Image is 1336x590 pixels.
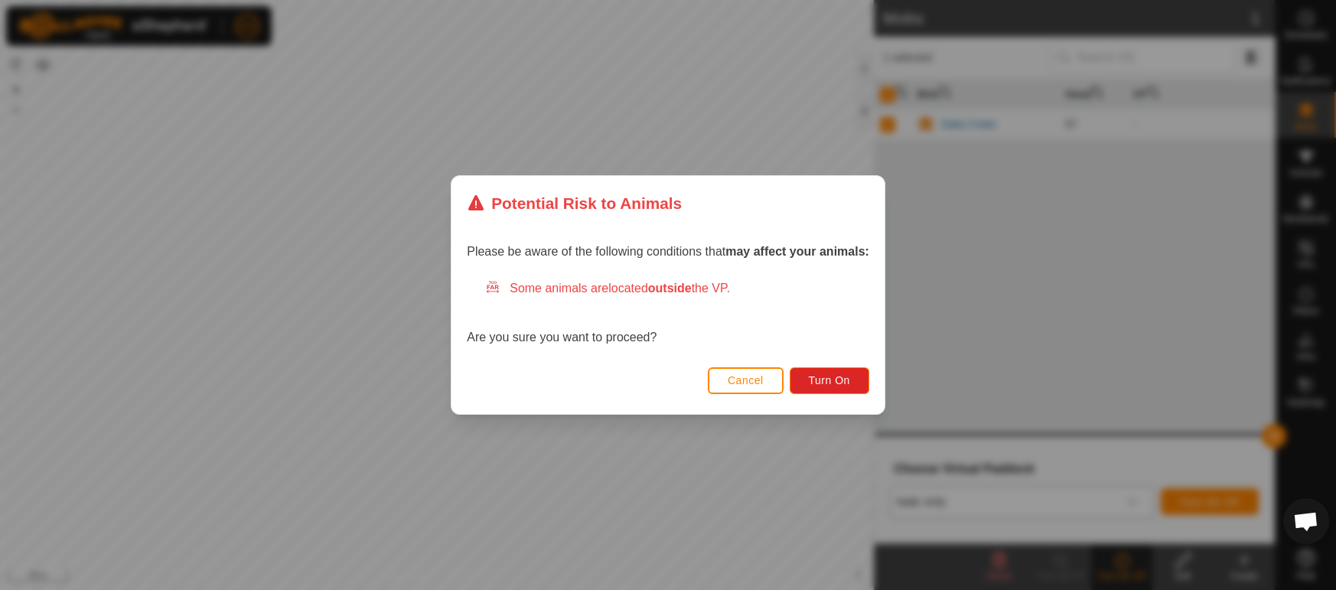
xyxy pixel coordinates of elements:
span: Cancel [728,374,764,386]
button: Turn On [790,367,869,394]
span: located the VP. [608,282,730,295]
div: Open chat [1283,498,1329,544]
span: Turn On [809,374,850,386]
strong: outside [648,282,692,295]
div: Potential Risk to Animals [467,191,682,215]
div: Are you sure you want to proceed? [467,279,869,347]
div: Some animals are [485,279,869,298]
strong: may affect your animals: [725,245,869,258]
button: Cancel [708,367,784,394]
span: Please be aware of the following conditions that [467,245,869,258]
